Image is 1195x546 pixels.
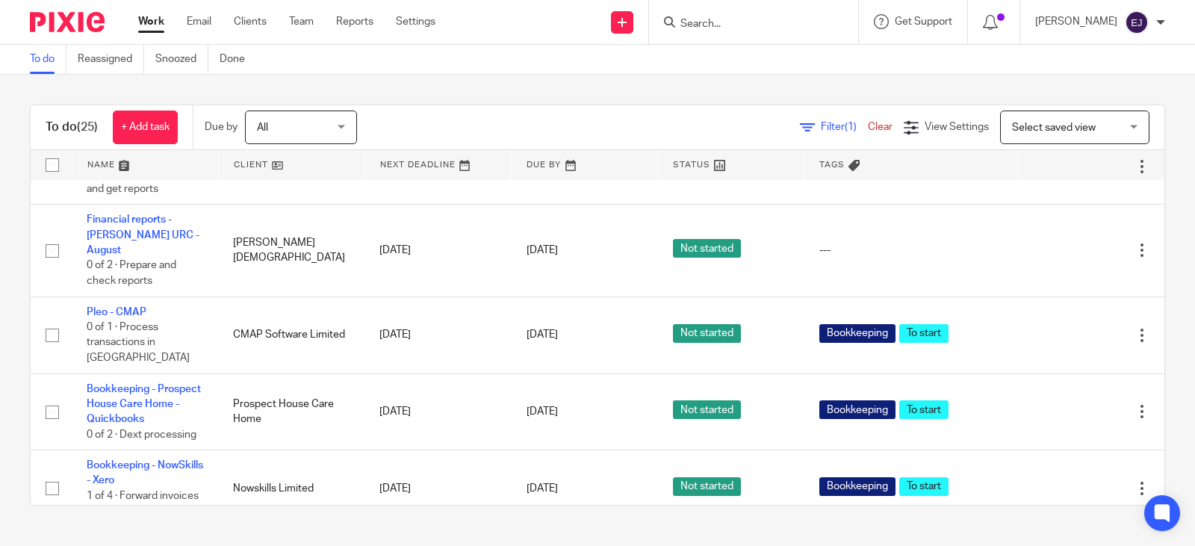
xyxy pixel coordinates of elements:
[673,324,741,343] span: Not started
[78,45,144,74] a: Reassigned
[821,122,868,132] span: Filter
[336,14,373,29] a: Reports
[819,324,896,343] span: Bookkeeping
[925,122,989,132] span: View Settings
[1012,122,1096,133] span: Select saved view
[673,239,741,258] span: Not started
[899,477,949,496] span: To start
[87,322,190,363] span: 0 of 1 · Process transactions in [GEOGRAPHIC_DATA]
[527,406,558,417] span: [DATE]
[895,16,952,27] span: Get Support
[234,14,267,29] a: Clients
[819,477,896,496] span: Bookkeeping
[289,14,314,29] a: Team
[396,14,435,29] a: Settings
[364,450,511,527] td: [DATE]
[218,297,364,373] td: CMAP Software Limited
[1035,14,1117,29] p: [PERSON_NAME]
[1125,10,1149,34] img: svg%3E
[673,477,741,496] span: Not started
[527,245,558,255] span: [DATE]
[155,45,208,74] a: Snoozed
[845,122,857,132] span: (1)
[87,384,201,425] a: Bookkeeping - Prospect House Care Home - Quickbooks
[868,122,893,132] a: Clear
[87,460,203,485] a: Bookkeeping - NowSkills - Xero
[46,120,98,135] h1: To do
[30,12,105,32] img: Pixie
[364,373,511,450] td: [DATE]
[218,205,364,297] td: [PERSON_NAME] [DEMOGRAPHIC_DATA]
[819,243,1003,258] div: ---
[527,483,558,494] span: [DATE]
[113,111,178,144] a: + Add task
[899,324,949,343] span: To start
[87,261,176,287] span: 0 of 2 · Prepare and check reports
[87,429,196,440] span: 0 of 2 · Dext processing
[187,14,211,29] a: Email
[87,307,146,317] a: Pleo - CMAP
[87,214,199,255] a: Financial reports - [PERSON_NAME] URC - August
[527,329,558,340] span: [DATE]
[138,14,164,29] a: Work
[218,373,364,450] td: Prospect House Care Home
[87,491,199,517] span: 1 of 4 · Forward invoices to Dext
[257,122,268,133] span: All
[364,205,511,297] td: [DATE]
[899,400,949,419] span: To start
[819,161,845,169] span: Tags
[218,450,364,527] td: Nowskills Limited
[819,400,896,419] span: Bookkeeping
[220,45,256,74] a: Done
[30,45,66,74] a: To do
[673,400,741,419] span: Not started
[364,297,511,373] td: [DATE]
[77,121,98,133] span: (25)
[679,18,813,31] input: Search
[205,120,238,134] p: Due by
